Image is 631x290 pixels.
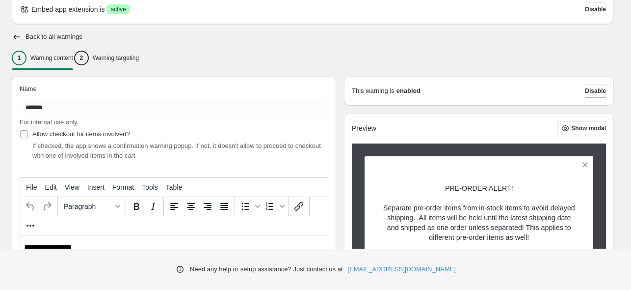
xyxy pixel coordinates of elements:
[166,198,183,215] button: Align left
[237,198,262,215] div: Bullet list
[142,183,158,191] span: Tools
[12,51,26,65] div: 1
[396,86,421,96] strong: enabled
[39,198,55,215] button: Redo
[128,198,145,215] button: Bold
[262,198,286,215] div: Numbered list
[74,51,89,65] div: 2
[199,198,216,215] button: Align right
[382,183,577,193] p: PRE-ORDER ALERT!
[20,235,328,266] iframe: Rich Text Area
[166,183,182,191] span: Table
[74,48,139,68] button: 2Warning targeting
[26,33,82,41] h2: Back to all warnings
[64,203,112,210] span: Paragraph
[20,85,37,92] span: Name
[112,183,134,191] span: Format
[585,2,606,16] button: Disable
[145,198,161,215] button: Italic
[348,264,456,274] a: [EMAIL_ADDRESS][DOMAIN_NAME]
[32,130,130,138] span: Allow checkout for items involved?
[87,183,105,191] span: Insert
[60,198,124,215] button: Formats
[30,54,73,62] p: Warning content
[20,118,79,126] span: For internal use only.
[12,48,73,68] button: 1Warning content
[557,121,606,135] button: Show modal
[382,203,577,242] p: Separate pre-order items from in-stock items to avoid delayed shipping. All items will be held un...
[290,198,307,215] button: Insert/edit link
[4,8,304,85] body: Rich Text Area. Press ALT-0 for help.
[32,142,321,159] span: If checked, the app shows a confirmation warning popup. If not, it doesn't allow to proceed to ch...
[110,5,126,13] span: active
[585,5,606,13] span: Disable
[45,183,57,191] span: Edit
[22,217,39,234] button: More...
[352,124,376,133] h2: Preview
[22,198,39,215] button: Undo
[352,86,394,96] p: This warning is
[93,54,139,62] p: Warning targeting
[31,4,105,14] p: Embed app extension is
[65,183,79,191] span: View
[585,84,606,98] button: Disable
[571,124,606,132] span: Show modal
[585,87,606,95] span: Disable
[216,198,233,215] button: Justify
[26,183,37,191] span: File
[183,198,199,215] button: Align center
